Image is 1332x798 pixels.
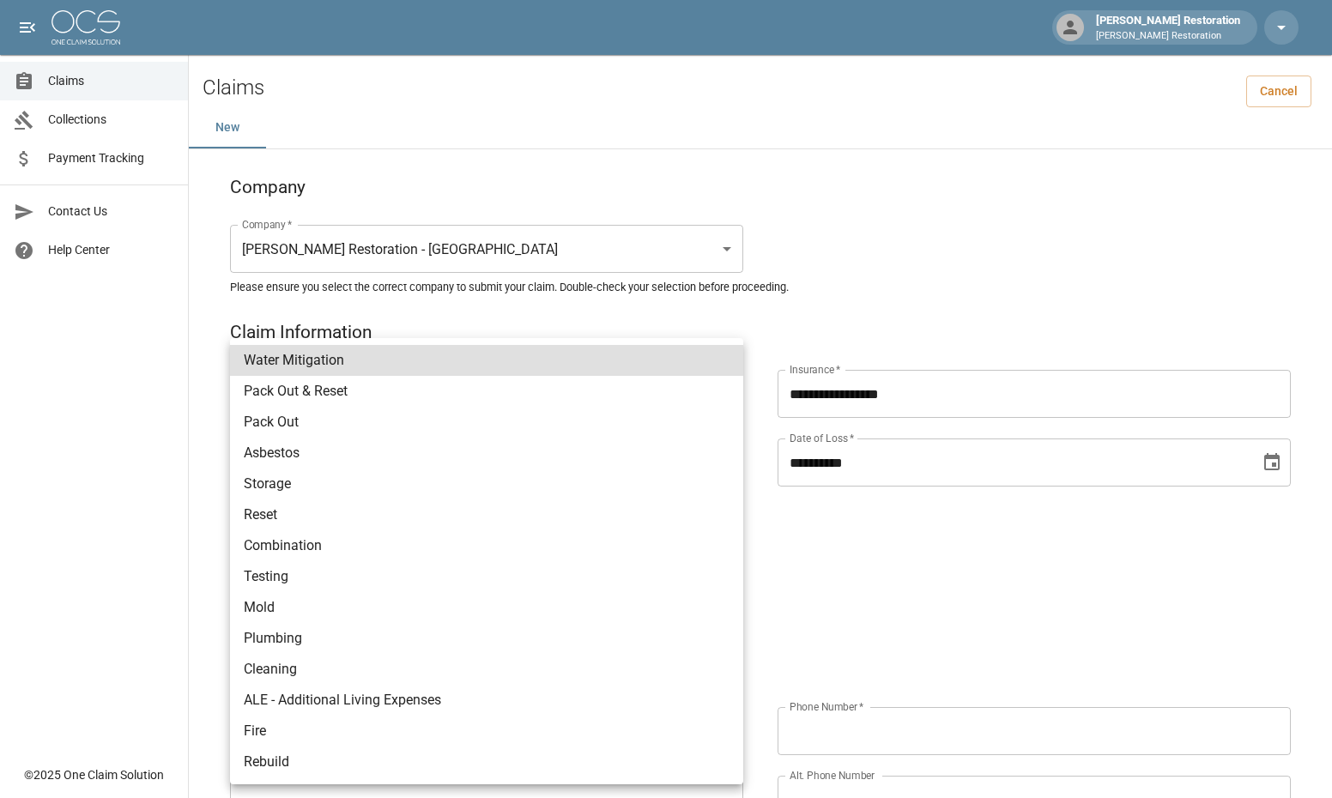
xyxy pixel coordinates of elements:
li: Pack Out & Reset [230,376,743,407]
li: Combination [230,530,743,561]
li: ALE - Additional Living Expenses [230,685,743,716]
li: Reset [230,499,743,530]
li: Storage [230,469,743,499]
li: Pack Out [230,407,743,438]
li: Asbestos [230,438,743,469]
li: Water Mitigation [230,345,743,376]
li: Plumbing [230,623,743,654]
li: Rebuild [230,747,743,777]
li: Fire [230,716,743,747]
li: Cleaning [230,654,743,685]
li: Mold [230,592,743,623]
li: Testing [230,561,743,592]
